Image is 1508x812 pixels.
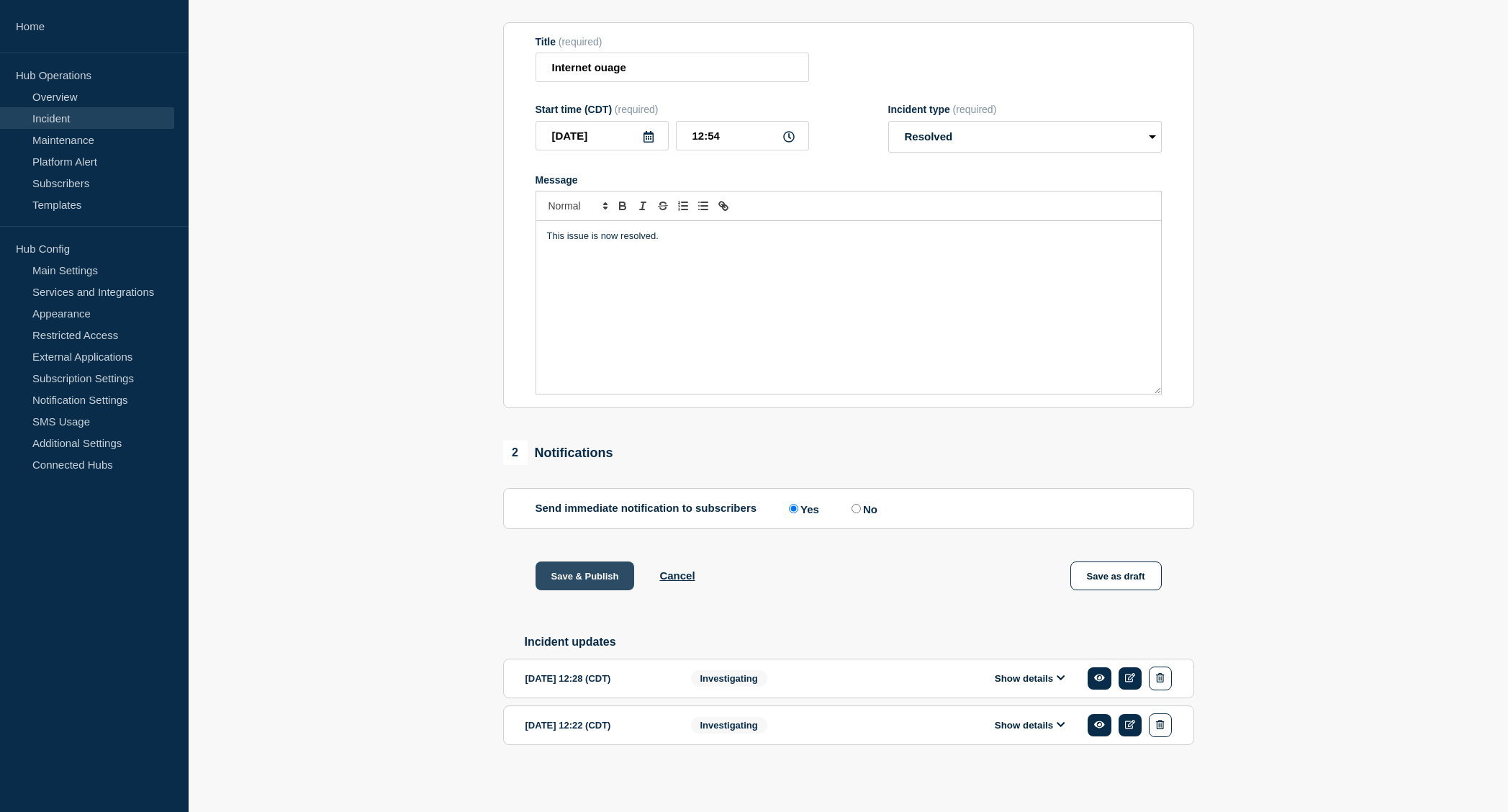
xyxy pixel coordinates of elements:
select: Incident type [888,121,1162,153]
button: Toggle strikethrough text [653,197,673,215]
div: Notifications [503,441,613,465]
div: Send immediate notification to subscribers [536,502,1162,515]
input: Title [536,53,809,82]
button: Cancel [659,569,695,582]
button: Toggle bold text [613,197,633,215]
div: Title [536,36,809,48]
span: Investigating [691,717,767,734]
button: Save as draft [1070,561,1162,590]
span: Investigating [691,670,767,687]
p: Send immediate notification to subscribers [536,502,757,515]
div: [DATE] 12:28 (CDT) [525,667,669,690]
div: Incident type [888,104,1162,115]
div: Message [536,221,1161,394]
button: Toggle ordered list [673,197,693,215]
input: YYYY-MM-DD [536,121,669,150]
button: Show details [990,719,1070,731]
div: [DATE] 12:22 (CDT) [525,713,669,737]
span: (required) [559,36,602,48]
p: This issue is now resolved. [547,230,1150,243]
button: Toggle italic text [633,197,653,215]
input: HH:MM [676,121,809,150]
button: Save & Publish [536,561,635,590]
span: 2 [503,441,528,465]
label: No [848,502,877,515]
span: Font size [542,197,613,215]
button: Show details [990,672,1070,685]
div: Start time (CDT) [536,104,809,115]
button: Toggle bulleted list [693,197,713,215]
h2: Incident updates [525,636,1194,649]
button: Toggle link [713,197,733,215]
span: (required) [615,104,659,115]
span: (required) [953,104,997,115]
input: Yes [789,504,798,513]
input: No [852,504,861,513]
label: Yes [785,502,819,515]
div: Message [536,174,1162,186]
